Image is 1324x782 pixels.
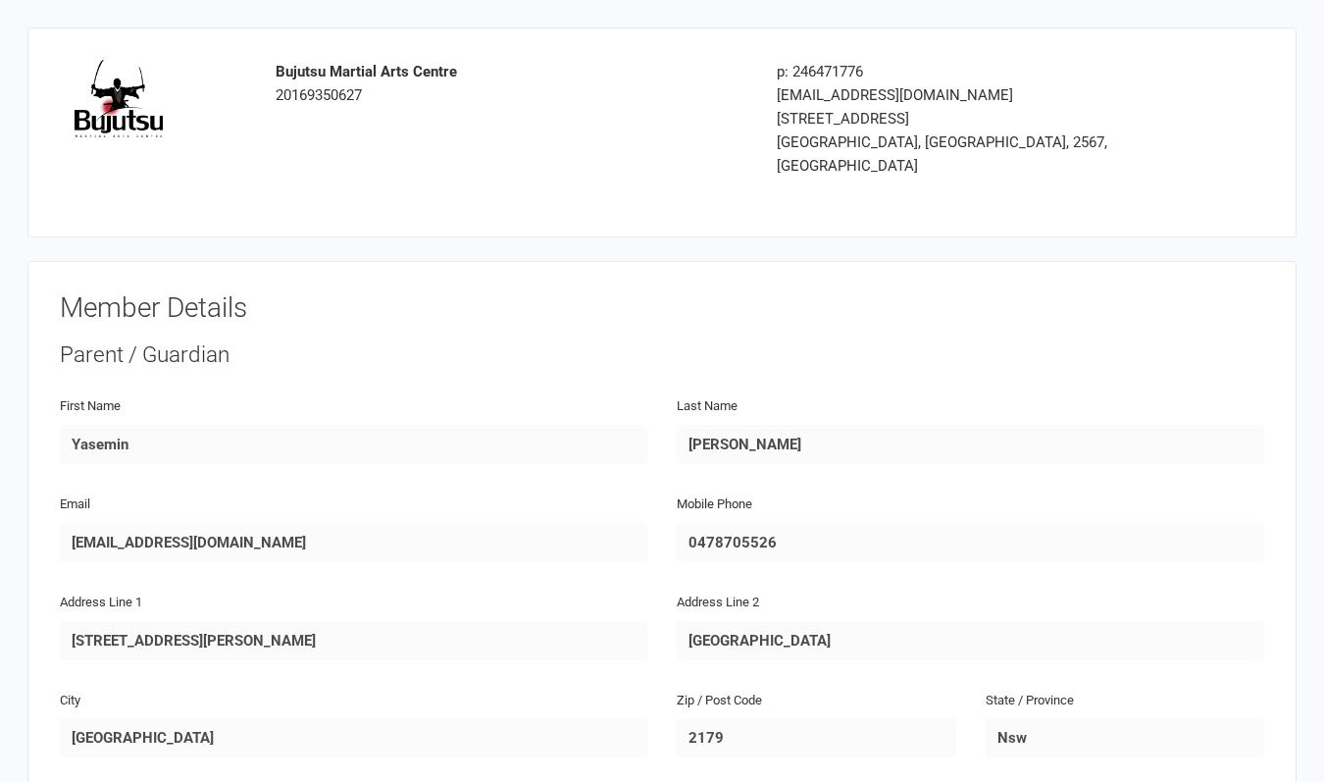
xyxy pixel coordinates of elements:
div: [EMAIL_ADDRESS][DOMAIN_NAME] [777,83,1148,107]
strong: Bujutsu Martial Arts Centre [276,63,457,80]
div: [GEOGRAPHIC_DATA], [GEOGRAPHIC_DATA], 2567, [GEOGRAPHIC_DATA] [777,130,1148,178]
label: Email [60,495,90,515]
label: Address Line 1 [60,593,142,613]
label: Zip / Post Code [677,691,762,711]
label: Address Line 2 [677,593,759,613]
label: Mobile Phone [677,495,752,515]
label: Last Name [677,396,738,417]
div: p: 246471776 [777,60,1148,83]
label: State / Province [986,691,1074,711]
div: [STREET_ADDRESS] [777,107,1148,130]
img: image1494380312.png [75,60,163,137]
h3: Member Details [60,293,1264,324]
div: Parent / Guardian [60,339,1264,371]
label: First Name [60,396,121,417]
div: 20169350627 [276,60,748,107]
label: City [60,691,80,711]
